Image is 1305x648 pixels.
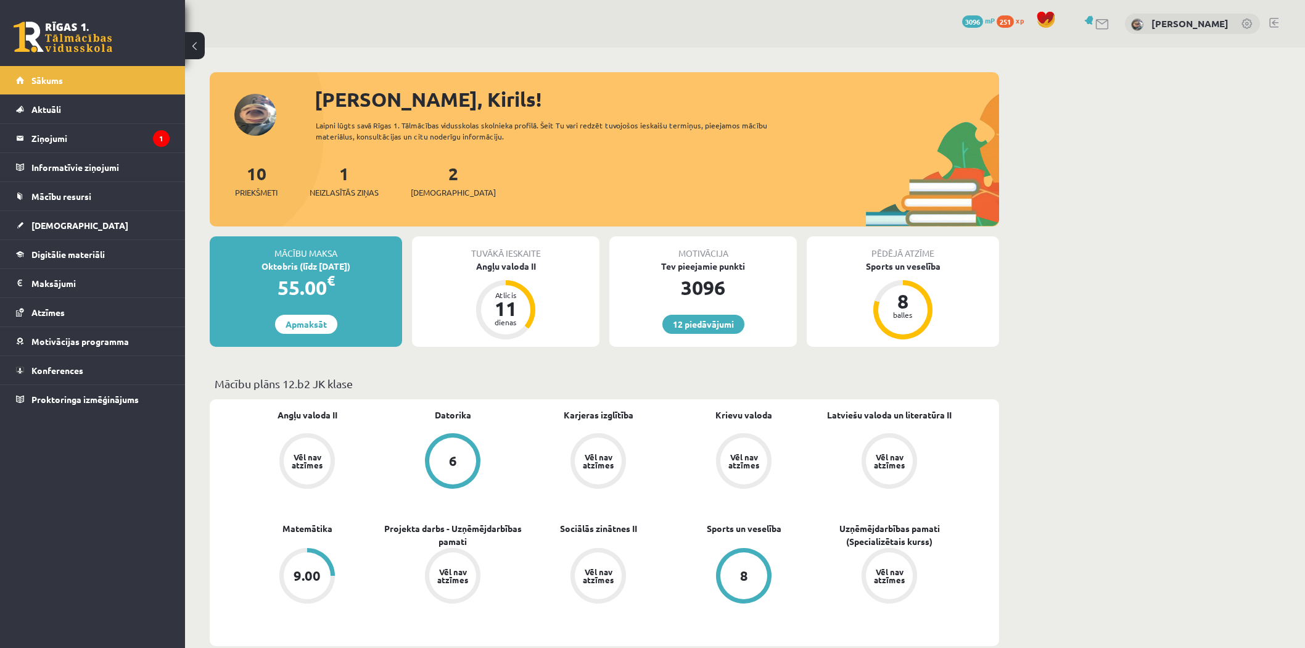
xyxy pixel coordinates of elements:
a: Karjeras izglītība [564,409,633,422]
div: Mācību maksa [210,236,402,260]
span: Konferences [31,365,83,376]
span: Sākums [31,75,63,86]
a: 6 [380,433,525,491]
div: 55.00 [210,273,402,302]
p: Mācību plāns 12.b2 JK klase [215,375,994,392]
a: Projekta darbs - Uzņēmējdarbības pamati [380,522,525,548]
a: Sociālās zinātnes II [560,522,637,535]
a: 10Priekšmeti [235,162,278,199]
a: 1Neizlasītās ziņas [310,162,379,199]
a: Digitālie materiāli [16,240,170,268]
a: 9.00 [234,548,380,606]
a: Mācību resursi [16,182,170,210]
a: Vēl nav atzīmes [525,433,671,491]
span: 3096 [962,15,983,28]
a: Angļu valoda II Atlicis 11 dienas [412,260,599,341]
a: Sports un veselība 8 balles [807,260,999,341]
legend: Informatīvie ziņojumi [31,153,170,181]
span: Digitālie materiāli [31,249,105,260]
span: Priekšmeti [235,186,278,199]
a: Konferences [16,356,170,384]
div: 6 [449,454,457,468]
div: 11 [487,299,524,318]
span: € [327,272,335,289]
div: Tuvākā ieskaite [412,236,599,260]
a: Maksājumi [16,269,170,297]
a: Rīgas 1. Tālmācības vidusskola [14,22,112,52]
div: Pēdējā atzīme [807,236,999,260]
span: Atzīmes [31,307,65,318]
a: Ziņojumi1 [16,124,170,152]
div: Laipni lūgts savā Rīgas 1. Tālmācības vidusskolas skolnieka profilā. Šeit Tu vari redzēt tuvojošo... [316,120,789,142]
a: Vēl nav atzīmes [817,433,962,491]
a: Krievu valoda [715,409,772,422]
span: xp [1016,15,1024,25]
div: Vēl nav atzīmes [290,453,324,469]
span: [DEMOGRAPHIC_DATA] [411,186,496,199]
a: Datorika [435,409,471,422]
div: Tev pieejamie punkti [609,260,797,273]
a: Aktuāli [16,95,170,123]
legend: Ziņojumi [31,124,170,152]
div: Atlicis [487,291,524,299]
div: Vēl nav atzīmes [581,568,615,584]
a: Proktoringa izmēģinājums [16,385,170,413]
a: [PERSON_NAME] [1151,17,1229,30]
a: Angļu valoda II [278,409,337,422]
div: balles [884,311,921,318]
a: Uzņēmējdarbības pamati (Specializētais kurss) [817,522,962,548]
a: Vēl nav atzīmes [380,548,525,606]
a: 12 piedāvājumi [662,315,744,334]
a: [DEMOGRAPHIC_DATA] [16,211,170,239]
div: Vēl nav atzīmes [727,453,761,469]
div: Vēl nav atzīmes [435,568,470,584]
a: Vēl nav atzīmes [817,548,962,606]
div: Vēl nav atzīmes [581,453,615,469]
a: 251 xp [997,15,1030,25]
span: Aktuāli [31,104,61,115]
div: Vēl nav atzīmes [872,453,907,469]
div: Sports un veselība [807,260,999,273]
a: 2[DEMOGRAPHIC_DATA] [411,162,496,199]
div: Oktobris (līdz [DATE]) [210,260,402,273]
div: 3096 [609,273,797,302]
a: Vēl nav atzīmes [525,548,671,606]
a: Sākums [16,66,170,94]
span: Neizlasītās ziņas [310,186,379,199]
div: 8 [884,291,921,311]
a: Sports un veselība [707,522,781,535]
div: 8 [740,569,748,583]
a: Apmaksāt [275,315,337,334]
div: Motivācija [609,236,797,260]
i: 1 [153,130,170,147]
a: Informatīvie ziņojumi [16,153,170,181]
div: Vēl nav atzīmes [872,568,907,584]
a: 8 [671,548,817,606]
a: Matemātika [282,522,332,535]
a: Motivācijas programma [16,327,170,355]
span: [DEMOGRAPHIC_DATA] [31,220,128,231]
a: Atzīmes [16,298,170,326]
span: 251 [997,15,1014,28]
a: Vēl nav atzīmes [234,433,380,491]
span: Mācību resursi [31,191,91,202]
div: dienas [487,318,524,326]
div: 9.00 [294,569,321,583]
span: Motivācijas programma [31,336,129,347]
legend: Maksājumi [31,269,170,297]
div: Angļu valoda II [412,260,599,273]
img: Kirils Kovaļovs [1131,19,1143,31]
span: mP [985,15,995,25]
span: Proktoringa izmēģinājums [31,394,139,405]
a: Latviešu valoda un literatūra II [827,409,952,422]
div: [PERSON_NAME], Kirils! [315,85,999,114]
a: Vēl nav atzīmes [671,433,817,491]
a: 3096 mP [962,15,995,25]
